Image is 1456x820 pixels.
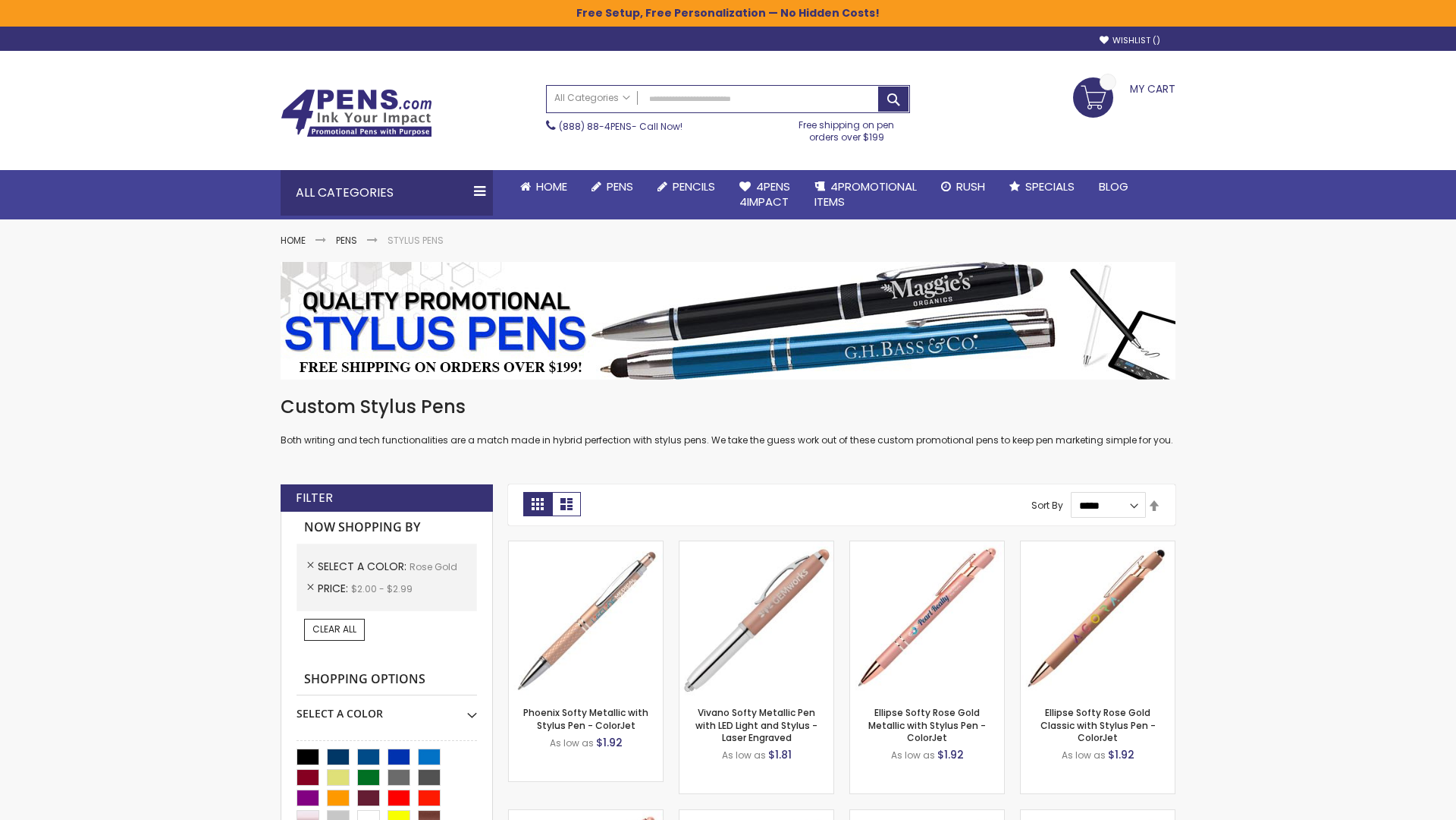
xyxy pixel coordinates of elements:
[868,706,986,743] a: Ellipse Softy Rose Gold Metallic with Stylus Pen - ColorJet
[281,170,493,216] div: All Categories
[509,541,663,695] img: Phoenix Softy Metallic with Stylus Pen - ColorJet-Rose gold
[695,706,817,743] a: Vivano Softy Metallic Pen with LED Light and Stylus - Laser Engraved
[579,170,645,203] a: Pens
[547,86,638,111] a: All Categories
[768,747,792,762] span: $1.81
[296,490,333,506] strong: Filter
[1040,706,1156,743] a: Ellipse Softy Rose Gold Classic with Stylus Pen - ColorJet
[850,541,1004,695] img: Ellipse Softy Rose Gold Metallic with Stylus Pen - ColorJet-Rose Gold
[554,92,630,104] span: All Categories
[679,541,833,695] img: Vivano Softy Metallic Pen with LED Light and Stylus - Laser Engraved-Rose Gold
[281,395,1175,419] h1: Custom Stylus Pens
[722,749,766,762] span: As low as
[523,492,552,516] strong: Grid
[318,559,409,574] span: Select A Color
[727,170,802,219] a: 4Pens4impact
[281,262,1175,380] img: Stylus Pens
[997,170,1087,203] a: Specials
[645,170,727,203] a: Pencils
[297,695,477,721] div: Select A Color
[1108,747,1134,762] span: $1.92
[1087,170,1141,203] a: Blog
[351,582,413,595] span: $2.00 - $2.99
[814,178,917,210] span: 4PROMOTIONAL ITEMS
[281,89,432,137] img: 4Pens Custom Pens and Promotional Products
[336,234,357,247] a: Pens
[409,560,457,573] span: Rose Gold
[281,234,306,247] a: Home
[297,512,477,544] strong: Now Shopping by
[956,178,985,194] span: Rush
[937,747,964,762] span: $1.92
[304,619,365,640] a: Clear All
[739,178,790,210] span: 4Pens 4impact
[550,736,594,749] span: As low as
[802,170,929,219] a: 4PROMOTIONALITEMS
[312,623,356,635] span: Clear All
[1062,749,1106,762] span: As low as
[1099,178,1128,194] span: Blog
[929,170,997,203] a: Rush
[388,234,444,247] strong: Stylus Pens
[559,120,632,133] a: (888) 88-4PENS
[509,541,663,553] a: Phoenix Softy Metallic with Stylus Pen - ColorJet-Rose gold
[596,735,623,750] span: $1.92
[559,120,682,133] span: - Call Now!
[673,178,715,194] span: Pencils
[607,178,633,194] span: Pens
[850,541,1004,553] a: Ellipse Softy Rose Gold Metallic with Stylus Pen - ColorJet-Rose Gold
[536,178,567,194] span: Home
[1031,499,1063,512] label: Sort By
[523,706,648,731] a: Phoenix Softy Metallic with Stylus Pen - ColorJet
[1100,35,1160,46] a: Wishlist
[679,541,833,553] a: Vivano Softy Metallic Pen with LED Light and Stylus - Laser Engraved-Rose Gold
[281,395,1175,447] div: Both writing and tech functionalities are a match made in hybrid perfection with stylus pens. We ...
[297,664,477,696] strong: Shopping Options
[1021,541,1175,695] img: Ellipse Softy Rose Gold Classic with Stylus Pen - ColorJet-Rose Gold
[783,113,911,143] div: Free shipping on pen orders over $199
[1025,178,1075,194] span: Specials
[508,170,579,203] a: Home
[318,581,351,596] span: Price
[1021,541,1175,553] a: Ellipse Softy Rose Gold Classic with Stylus Pen - ColorJet-Rose Gold
[891,749,935,762] span: As low as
